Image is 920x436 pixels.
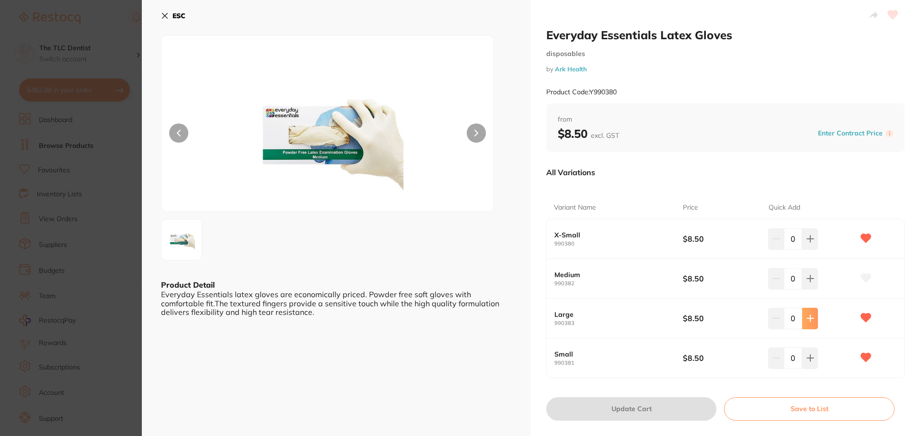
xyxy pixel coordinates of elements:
[546,397,716,420] button: Update Cart
[558,115,893,124] span: from
[591,131,619,140] span: excl. GST
[683,234,760,244] b: $8.50
[554,241,683,247] small: 990380
[554,271,670,279] b: Medium
[554,280,683,287] small: 990382
[161,8,185,24] button: ESC
[554,350,670,358] b: Small
[554,360,683,366] small: 990381
[228,60,427,211] img: Zw
[161,280,215,290] b: Product Detail
[546,28,905,42] h2: Everyday Essentials Latex Gloves
[769,203,800,212] p: Quick Add
[885,130,893,137] label: i
[683,273,760,284] b: $8.50
[815,129,885,138] button: Enter Contract Price
[546,66,905,73] small: by
[546,50,905,58] small: disposables
[554,311,670,318] b: Large
[161,290,512,316] div: Everyday Essentials latex gloves are economically priced. Powder free soft gloves with comfortabl...
[683,203,698,212] p: Price
[554,231,670,239] b: X-Small
[558,126,619,141] b: $8.50
[683,313,760,324] b: $8.50
[554,320,683,326] small: 990383
[683,353,760,363] b: $8.50
[555,65,587,73] a: Ark Health
[546,168,595,177] p: All Variations
[172,11,185,20] b: ESC
[554,203,596,212] p: Variant Name
[546,88,617,96] small: Product Code: Y990380
[164,223,199,257] img: Zw
[724,397,895,420] button: Save to List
